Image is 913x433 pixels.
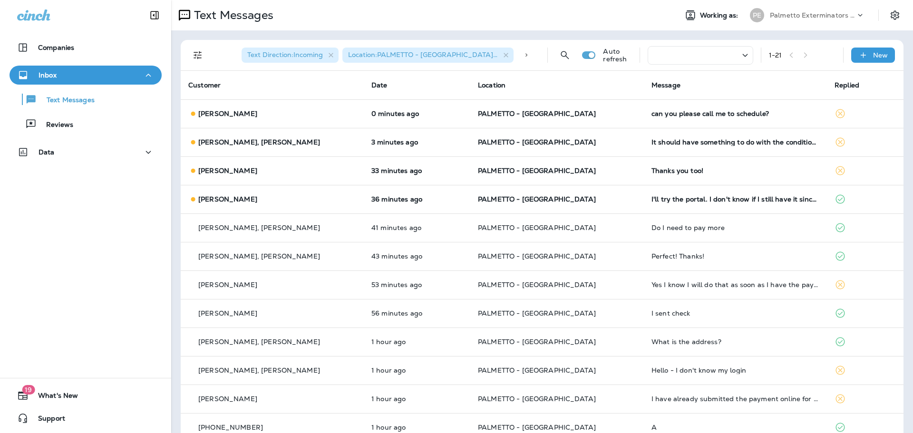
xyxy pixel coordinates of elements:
[478,252,596,260] span: PALMETTO - [GEOGRAPHIC_DATA]
[29,414,65,426] span: Support
[651,224,819,231] div: Do I need to pay more
[371,281,463,289] p: Aug 13, 2025 09:57 AM
[371,81,388,89] span: Date
[22,385,35,395] span: 19
[478,138,596,146] span: PALMETTO - [GEOGRAPHIC_DATA]
[651,252,819,260] div: Perfect! Thanks!
[37,121,73,130] p: Reviews
[371,224,463,231] p: Aug 13, 2025 10:10 AM
[38,44,74,51] p: Companies
[371,309,463,317] p: Aug 13, 2025 09:54 AM
[242,48,339,63] div: Text Direction:Incoming
[478,195,596,203] span: PALMETTO - [GEOGRAPHIC_DATA]
[651,195,819,203] div: I'll try the portal. I don't know if I still have it since y'all changed ?
[371,423,463,431] p: Aug 13, 2025 09:49 AM
[478,109,596,118] span: PALMETTO - [GEOGRAPHIC_DATA]
[873,51,888,59] p: New
[10,66,162,85] button: Inbox
[478,395,596,403] span: PALMETTO - [GEOGRAPHIC_DATA]
[769,51,782,59] div: 1 - 21
[651,395,819,403] div: I have already submitted the payment online for renewal.
[651,110,819,117] div: can you please call me to schedule?
[700,11,740,19] span: Working as:
[371,395,463,403] p: Aug 13, 2025 09:49 AM
[198,252,320,260] p: [PERSON_NAME], [PERSON_NAME]
[198,138,320,146] p: [PERSON_NAME], [PERSON_NAME]
[835,81,859,89] span: Replied
[371,252,463,260] p: Aug 13, 2025 10:08 AM
[247,50,323,59] span: Text Direction : Incoming
[371,338,463,346] p: Aug 13, 2025 09:51 AM
[190,8,273,22] p: Text Messages
[750,8,764,22] div: PE
[10,89,162,109] button: Text Messages
[188,46,207,65] button: Filters
[198,395,257,403] p: [PERSON_NAME]
[478,81,505,89] span: Location
[371,138,463,146] p: Aug 13, 2025 10:47 AM
[198,167,257,174] p: [PERSON_NAME]
[198,281,257,289] p: [PERSON_NAME]
[10,409,162,428] button: Support
[371,110,463,117] p: Aug 13, 2025 10:51 AM
[478,166,596,175] span: PALMETTO - [GEOGRAPHIC_DATA]
[478,309,596,318] span: PALMETTO - [GEOGRAPHIC_DATA]
[555,46,574,65] button: Search Messages
[198,195,257,203] p: [PERSON_NAME]
[478,223,596,232] span: PALMETTO - [GEOGRAPHIC_DATA]
[342,48,514,63] div: Location:PALMETTO - [GEOGRAPHIC_DATA]+2
[10,386,162,405] button: 19What's New
[198,423,263,431] p: [PHONE_NUMBER]
[10,143,162,162] button: Data
[371,366,463,374] p: Aug 13, 2025 09:49 AM
[478,423,596,432] span: PALMETTO - [GEOGRAPHIC_DATA]
[651,423,819,431] div: A
[651,338,819,346] div: What is the address?
[886,7,903,24] button: Settings
[478,366,596,375] span: PALMETTO - [GEOGRAPHIC_DATA]
[10,38,162,57] button: Companies
[651,281,819,289] div: Yes I know I will do that as soon as I have the payment for it which won't be until either late S...
[39,71,57,79] p: Inbox
[198,110,257,117] p: [PERSON_NAME]
[29,392,78,403] span: What's New
[198,224,320,231] p: [PERSON_NAME], [PERSON_NAME]
[10,114,162,134] button: Reviews
[371,167,463,174] p: Aug 13, 2025 10:18 AM
[188,81,221,89] span: Customer
[39,148,55,156] p: Data
[478,337,596,346] span: PALMETTO - [GEOGRAPHIC_DATA]
[37,96,95,105] p: Text Messages
[651,138,819,146] div: It should have something to do with the condition of my home. Increase of that much is unacceptable!
[198,309,257,317] p: [PERSON_NAME]
[651,167,819,174] div: Thanks you too!
[141,6,168,25] button: Collapse Sidebar
[198,366,320,374] p: [PERSON_NAME], [PERSON_NAME]
[651,366,819,374] div: Hello - I don't know my login
[478,280,596,289] span: PALMETTO - [GEOGRAPHIC_DATA]
[651,81,680,89] span: Message
[198,338,320,346] p: [PERSON_NAME], [PERSON_NAME]
[371,195,463,203] p: Aug 13, 2025 10:14 AM
[770,11,855,19] p: Palmetto Exterminators LLC
[603,48,631,63] p: Auto refresh
[651,309,819,317] div: I sent check
[348,50,501,59] span: Location : PALMETTO - [GEOGRAPHIC_DATA] +2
